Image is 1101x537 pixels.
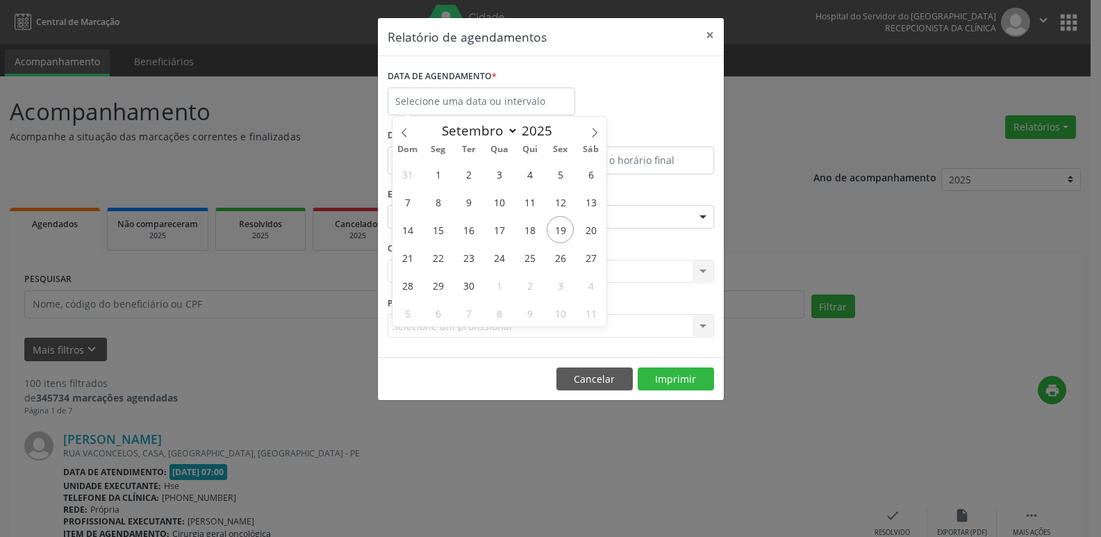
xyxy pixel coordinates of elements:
[516,188,543,215] span: Setembro 11, 2025
[388,147,547,174] input: Selecione o horário inicial
[547,188,574,215] span: Setembro 12, 2025
[577,216,604,243] span: Setembro 20, 2025
[516,244,543,271] span: Setembro 25, 2025
[696,18,724,52] button: Close
[424,216,452,243] span: Setembro 15, 2025
[388,66,497,88] label: DATA DE AGENDAMENTO
[424,244,452,271] span: Setembro 22, 2025
[388,292,450,314] label: PROFISSIONAL
[388,88,575,115] input: Selecione uma data ou intervalo
[388,28,547,46] h5: Relatório de agendamentos
[455,272,482,299] span: Setembro 30, 2025
[547,160,574,188] span: Setembro 5, 2025
[435,121,518,140] select: Month
[423,145,454,154] span: Seg
[486,299,513,327] span: Outubro 8, 2025
[545,145,576,154] span: Sex
[554,125,714,147] label: ATÉ
[556,367,633,391] button: Cancelar
[455,216,482,243] span: Setembro 16, 2025
[486,160,513,188] span: Setembro 3, 2025
[392,145,423,154] span: Dom
[515,145,545,154] span: Qui
[484,145,515,154] span: Qua
[547,299,574,327] span: Outubro 10, 2025
[454,145,484,154] span: Ter
[486,216,513,243] span: Setembro 17, 2025
[455,244,482,271] span: Setembro 23, 2025
[638,367,714,391] button: Imprimir
[388,125,547,147] label: De
[486,244,513,271] span: Setembro 24, 2025
[394,188,421,215] span: Setembro 7, 2025
[547,216,574,243] span: Setembro 19, 2025
[516,299,543,327] span: Outubro 9, 2025
[518,122,564,140] input: Year
[394,244,421,271] span: Setembro 21, 2025
[394,216,421,243] span: Setembro 14, 2025
[554,147,714,174] input: Selecione o horário final
[486,188,513,215] span: Setembro 10, 2025
[424,188,452,215] span: Setembro 8, 2025
[394,299,421,327] span: Outubro 5, 2025
[388,184,452,206] label: ESPECIALIDADE
[424,299,452,327] span: Outubro 6, 2025
[455,188,482,215] span: Setembro 9, 2025
[394,160,421,188] span: Agosto 31, 2025
[455,160,482,188] span: Setembro 2, 2025
[516,216,543,243] span: Setembro 18, 2025
[577,272,604,299] span: Outubro 4, 2025
[547,272,574,299] span: Outubro 3, 2025
[388,238,427,260] label: CLÍNICA
[547,244,574,271] span: Setembro 26, 2025
[577,299,604,327] span: Outubro 11, 2025
[424,272,452,299] span: Setembro 29, 2025
[577,244,604,271] span: Setembro 27, 2025
[516,272,543,299] span: Outubro 2, 2025
[516,160,543,188] span: Setembro 4, 2025
[577,160,604,188] span: Setembro 6, 2025
[577,188,604,215] span: Setembro 13, 2025
[486,272,513,299] span: Outubro 1, 2025
[455,299,482,327] span: Outubro 7, 2025
[394,272,421,299] span: Setembro 28, 2025
[576,145,606,154] span: Sáb
[424,160,452,188] span: Setembro 1, 2025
